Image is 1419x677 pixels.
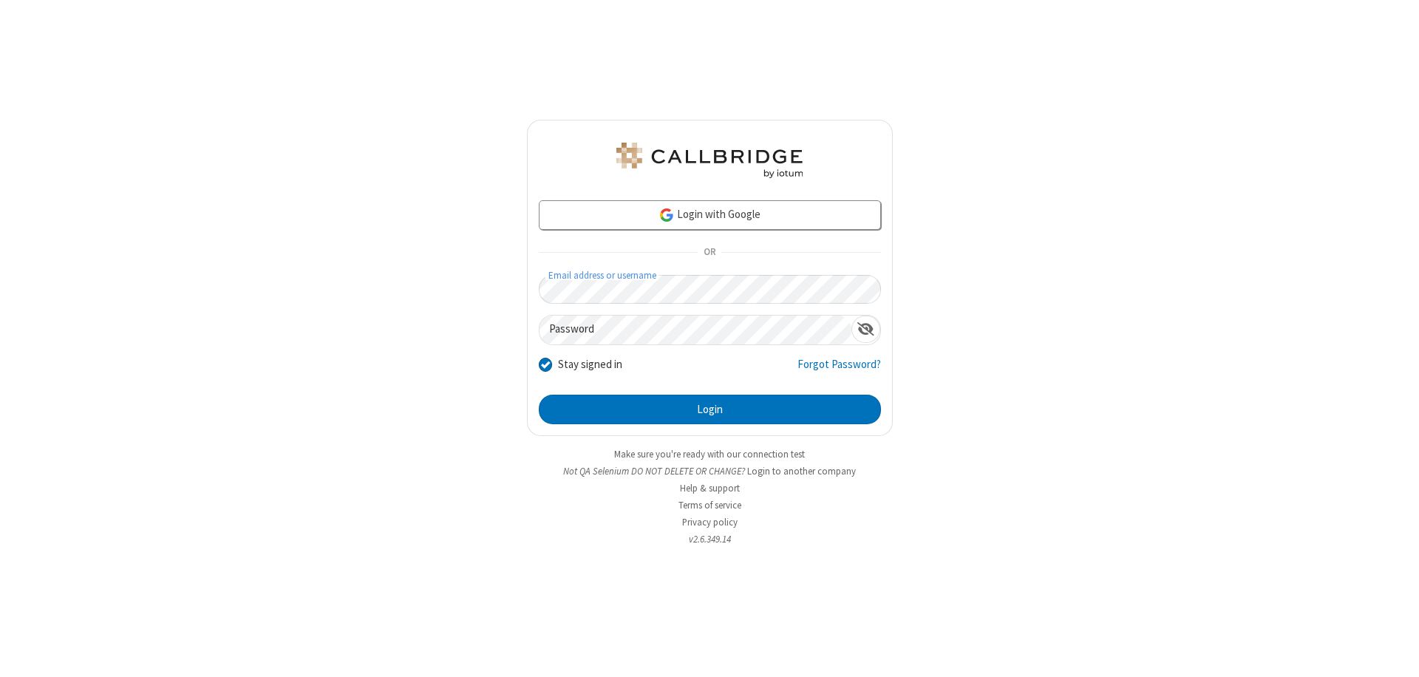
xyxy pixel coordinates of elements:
a: Privacy policy [682,516,738,528]
span: OR [698,242,721,263]
img: QA Selenium DO NOT DELETE OR CHANGE [613,143,806,178]
a: Make sure you're ready with our connection test [614,448,805,460]
a: Forgot Password? [797,356,881,384]
li: v2.6.349.14 [527,532,893,546]
a: Terms of service [678,499,741,511]
button: Login to another company [747,464,856,478]
input: Email address or username [539,275,881,304]
img: google-icon.png [659,207,675,223]
div: Show password [851,316,880,343]
button: Login [539,395,881,424]
a: Help & support [680,482,740,494]
a: Login with Google [539,200,881,230]
input: Password [540,316,851,344]
label: Stay signed in [558,356,622,373]
li: Not QA Selenium DO NOT DELETE OR CHANGE? [527,464,893,478]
